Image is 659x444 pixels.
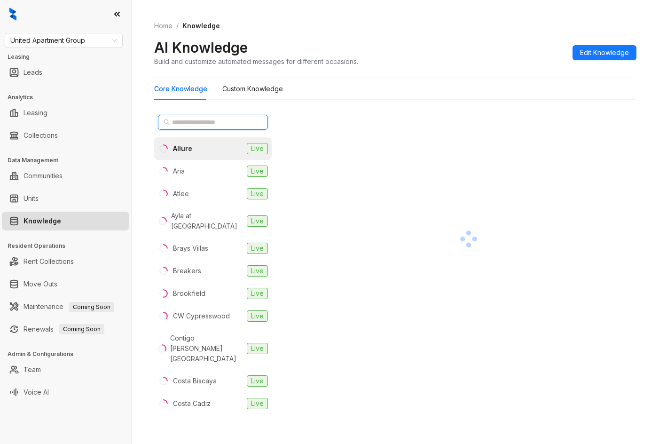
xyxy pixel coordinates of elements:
[152,21,174,31] a: Home
[24,189,39,208] a: Units
[24,166,63,185] a: Communities
[24,63,42,82] a: Leads
[2,252,129,271] li: Rent Collections
[154,56,358,66] div: Build and customize automated messages for different occasions.
[247,398,268,409] span: Live
[8,53,131,61] h3: Leasing
[2,275,129,293] li: Move Outs
[8,242,131,250] h3: Resident Operations
[247,310,268,322] span: Live
[2,166,129,185] li: Communities
[2,103,129,122] li: Leasing
[2,320,129,339] li: Renewals
[2,189,129,208] li: Units
[59,324,104,334] span: Coming Soon
[173,398,211,409] div: Costa Cadiz
[247,288,268,299] span: Live
[173,311,230,321] div: CW Cypresswood
[69,302,114,312] span: Coming Soon
[2,212,129,230] li: Knowledge
[8,93,131,102] h3: Analytics
[247,143,268,154] span: Live
[2,63,129,82] li: Leads
[24,383,49,402] a: Voice AI
[247,265,268,277] span: Live
[247,375,268,387] span: Live
[173,243,208,254] div: Brays Villas
[182,22,220,30] span: Knowledge
[24,212,61,230] a: Knowledge
[247,243,268,254] span: Live
[24,360,41,379] a: Team
[247,215,268,227] span: Live
[173,266,201,276] div: Breakers
[573,45,636,60] button: Edit Knowledge
[2,360,129,379] li: Team
[222,84,283,94] div: Custom Knowledge
[8,156,131,165] h3: Data Management
[2,297,129,316] li: Maintenance
[10,33,117,48] span: United Apartment Group
[24,320,104,339] a: RenewalsComing Soon
[24,126,58,145] a: Collections
[176,21,179,31] li: /
[170,333,243,364] div: Contigo [PERSON_NAME][GEOGRAPHIC_DATA]
[24,252,74,271] a: Rent Collections
[154,39,248,56] h2: AI Knowledge
[24,275,57,293] a: Move Outs
[2,126,129,145] li: Collections
[247,166,268,177] span: Live
[247,343,268,354] span: Live
[171,211,243,231] div: Ayla at [GEOGRAPHIC_DATA]
[164,119,170,126] span: search
[173,166,185,176] div: Aria
[24,103,47,122] a: Leasing
[580,48,629,58] span: Edit Knowledge
[173,189,189,199] div: Atlee
[2,383,129,402] li: Voice AI
[173,376,217,386] div: Costa Biscaya
[9,8,16,21] img: logo
[173,288,205,299] div: Brookfield
[173,143,192,154] div: Allure
[247,188,268,199] span: Live
[8,350,131,358] h3: Admin & Configurations
[154,84,207,94] div: Core Knowledge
